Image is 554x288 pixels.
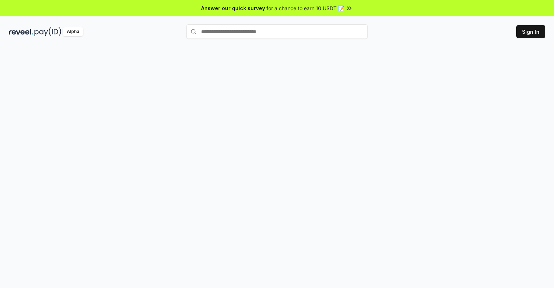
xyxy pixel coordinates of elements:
[266,4,344,12] span: for a chance to earn 10 USDT 📝
[9,27,33,36] img: reveel_dark
[34,27,61,36] img: pay_id
[63,27,83,36] div: Alpha
[516,25,545,38] button: Sign In
[201,4,265,12] span: Answer our quick survey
